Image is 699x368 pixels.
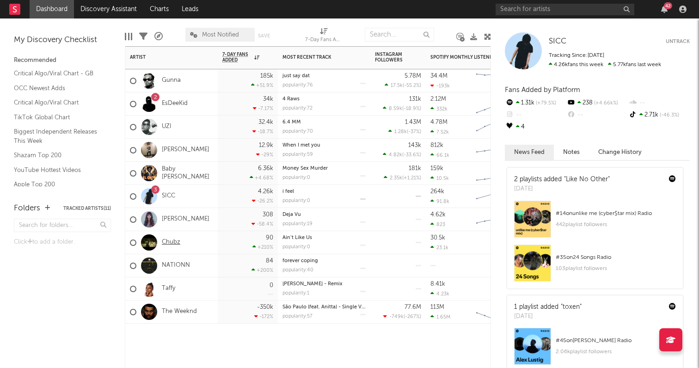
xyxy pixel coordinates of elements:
[405,119,421,125] div: 1.43M
[162,308,197,316] a: The Weeknd
[130,55,199,60] div: Artist
[390,176,402,181] span: 2.35k
[282,258,366,264] div: forever coping
[282,106,313,111] div: popularity: 72
[282,97,300,102] a: 4 Raws
[593,101,618,106] span: +4.66k %
[282,282,343,287] a: [PERSON_NAME] - Remix
[14,150,102,160] a: Shazam Top 200
[162,123,172,131] a: UZI
[251,221,273,227] div: -58.4 %
[222,52,252,63] span: 7-Day Fans Added
[430,175,449,181] div: 10.5k
[549,37,566,46] a: SICC
[385,82,421,88] div: ( )
[162,239,180,246] a: Chubz
[282,198,310,203] div: popularity: 0
[365,28,434,42] input: Search...
[430,96,446,102] div: 2.12M
[162,262,190,270] a: NATIONN
[472,116,514,139] svg: Chart title
[162,285,175,293] a: Taffy
[404,176,420,181] span: +1.21 %
[388,129,421,135] div: ( )
[514,184,610,194] div: [DATE]
[554,145,589,160] button: Notes
[266,258,273,264] div: 84
[472,277,514,301] svg: Chart title
[282,245,310,250] div: popularity: 0
[556,335,676,346] div: # 45 on [PERSON_NAME] Radio
[430,245,448,251] div: 23.1k
[263,212,273,218] div: 308
[305,23,342,50] div: 7-Day Fans Added (7-Day Fans Added)
[258,33,270,38] button: Save
[14,35,111,46] div: My Discovery Checklist
[375,52,407,63] div: Instagram Followers
[628,109,690,121] div: 2.71k
[566,109,628,121] div: --
[282,189,366,194] div: i feel
[254,313,273,319] div: -172 %
[514,175,610,184] div: 2 playlists added
[282,55,352,60] div: Most Recent Track
[430,314,450,320] div: 1.65M
[282,189,294,194] a: i feel
[589,145,651,160] button: Change History
[266,235,273,241] div: 90
[282,74,366,79] div: just say dat
[282,212,301,217] a: Deja Vu
[472,231,514,254] svg: Chart title
[556,219,676,230] div: 442 playlist followers
[125,23,132,50] div: Edit Columns
[162,215,209,223] a: [PERSON_NAME]
[282,143,366,148] div: When I met you
[14,179,102,190] a: Apple Top 200
[549,37,566,45] span: SICC
[507,245,683,288] a: #35on24 Songs Radio103playlist followers
[472,162,514,185] svg: Chart title
[404,153,420,158] span: -33.6 %
[389,106,402,111] span: 8.59k
[139,23,147,50] div: Filters
[162,100,188,108] a: EsDeeKid
[282,166,366,171] div: Money Sex Murder
[472,301,514,324] svg: Chart title
[564,176,610,183] a: "Like No Other"
[162,166,213,181] a: Baby [PERSON_NAME]
[14,98,102,108] a: Critical Algo/Viral Chart
[14,55,111,66] div: Recommended
[505,109,566,121] div: --
[505,121,566,133] div: 4
[430,106,448,112] div: 332k
[505,97,566,109] div: 1.31k
[14,165,102,175] a: YouTube Hottest Videos
[430,304,444,310] div: 113M
[253,105,273,111] div: -7.17 %
[282,129,313,134] div: popularity: 70
[430,281,445,287] div: 8.41k
[270,282,273,288] div: 0
[282,166,328,171] a: Money Sex Murder
[658,113,679,118] span: -46.3 %
[14,237,111,248] div: Click to add a folder.
[282,120,301,125] a: 6.4 MM
[496,4,634,15] input: Search for artists
[14,127,102,146] a: Biggest Independent Releases This Week
[430,166,443,172] div: 159k
[556,252,676,263] div: # 35 on 24 Songs Radio
[257,304,273,310] div: -350k
[404,83,420,88] span: -55.2 %
[282,97,366,102] div: 4 Raws
[507,201,683,245] a: #14onunlike me (cyber$tar mix) Radio442playlist followers
[556,263,676,274] div: 103 playlist followers
[664,2,672,9] div: 42
[383,105,421,111] div: ( )
[282,305,366,310] div: São Paulo (feat. Anitta) - Single Version
[282,235,312,240] a: Ain’t Like Us
[514,302,582,312] div: 1 playlist added
[258,189,273,195] div: 4.26k
[514,312,582,321] div: [DATE]
[14,219,111,232] input: Search for folders...
[430,212,446,218] div: 4.62k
